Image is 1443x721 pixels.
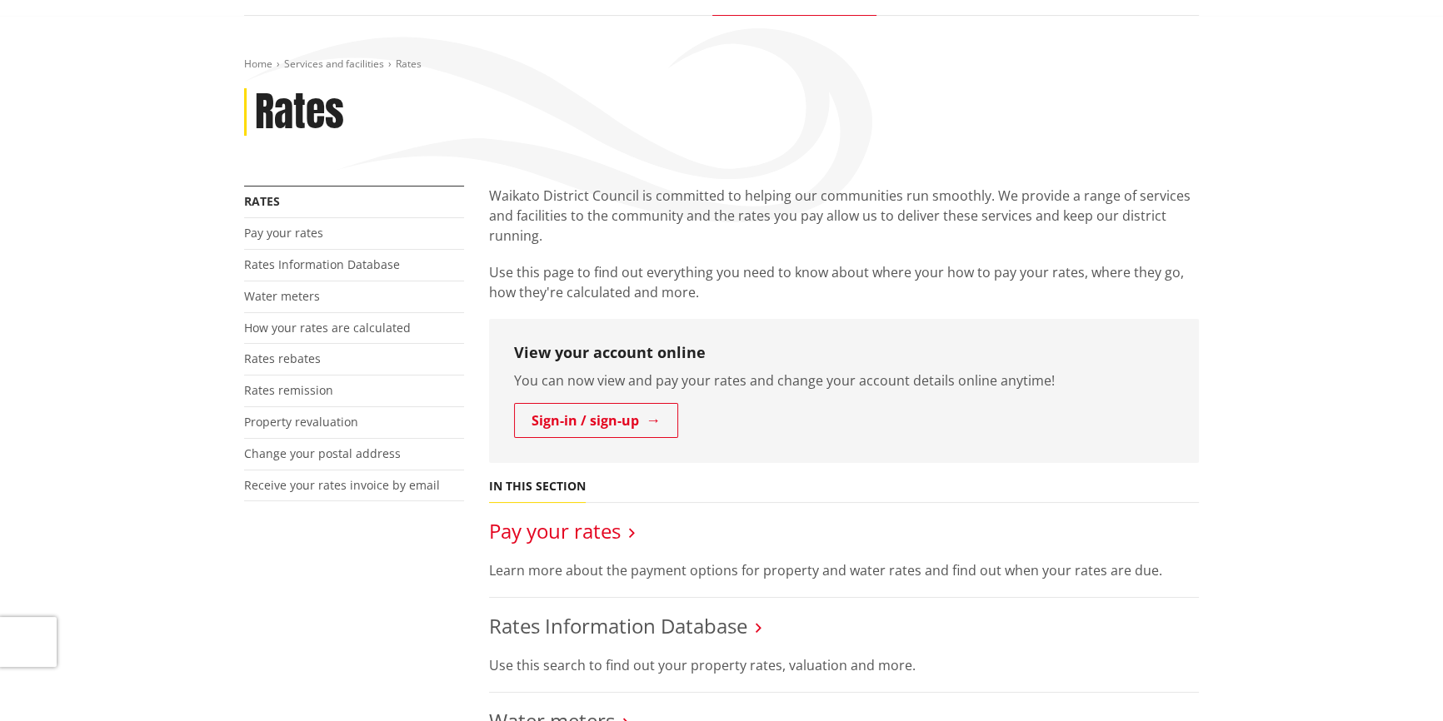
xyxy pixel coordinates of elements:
a: How your rates are calculated [244,320,411,336]
a: Pay your rates [489,517,621,544]
a: Rates Information Database [489,612,747,639]
nav: breadcrumb [244,57,1199,72]
p: You can now view and pay your rates and change your account details online anytime! [514,370,1174,390]
a: Rates [244,193,280,209]
iframe: Messenger Launcher [1366,651,1426,711]
a: Property revaluation [244,414,358,430]
a: Rates remission [244,382,333,398]
p: Learn more about the payment options for property and water rates and find out when your rates ar... [489,560,1199,580]
p: Use this search to find out your property rates, valuation and more. [489,655,1199,675]
p: Use this page to find out everything you need to know about where your how to pay your rates, whe... [489,262,1199,302]
a: Home [244,57,272,71]
a: Rates rebates [244,351,321,366]
h1: Rates [255,88,344,137]
p: Waikato District Council is committed to helping our communities run smoothly. We provide a range... [489,186,1199,246]
a: Pay your rates [244,225,323,241]
a: Receive your rates invoice by email [244,477,440,493]
a: Rates Information Database [244,256,400,272]
h3: View your account online [514,344,1174,362]
span: Rates [396,57,422,71]
a: Water meters [244,288,320,304]
a: Services and facilities [284,57,384,71]
a: Change your postal address [244,445,401,461]
a: Sign-in / sign-up [514,403,678,438]
h5: In this section [489,480,586,494]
